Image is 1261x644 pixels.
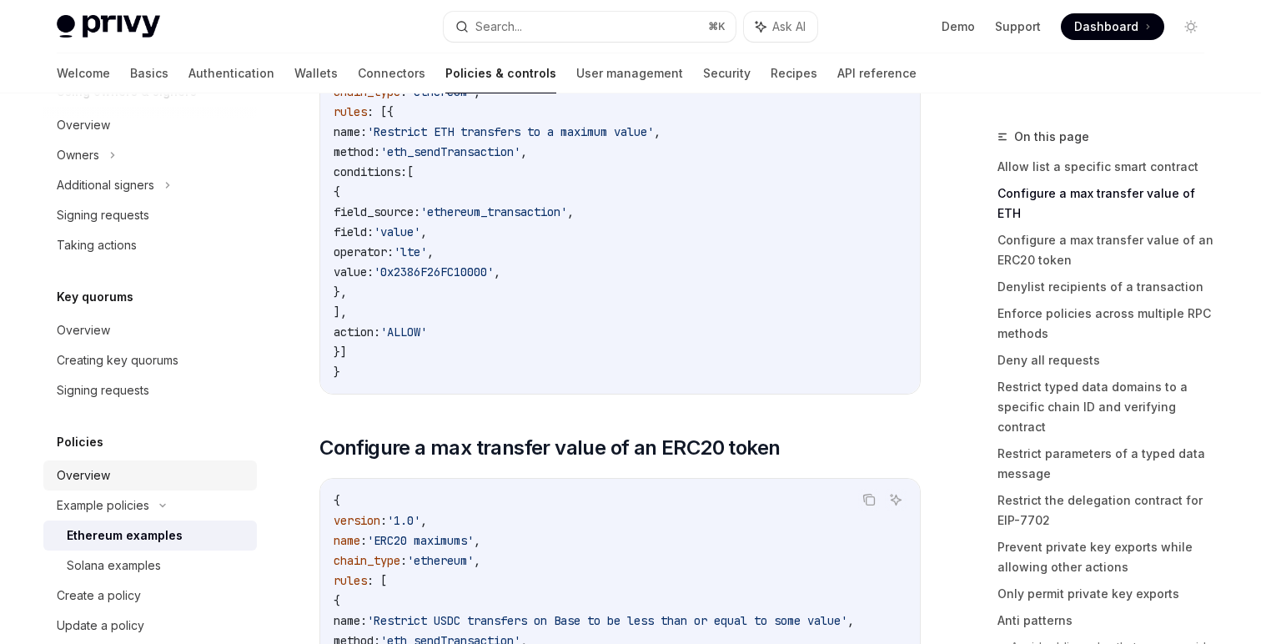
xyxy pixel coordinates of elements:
[997,607,1218,634] a: Anti patterns
[380,513,387,528] span: :
[520,144,527,159] span: ,
[334,124,367,139] span: name:
[997,581,1218,607] a: Only permit private key exports
[334,513,380,528] span: version
[387,513,420,528] span: '1.0'
[997,180,1218,227] a: Configure a max transfer value of ETH
[380,325,427,340] span: 'ALLOW'
[334,104,367,119] span: rules
[43,110,257,140] a: Overview
[475,17,522,37] div: Search...
[334,224,374,239] span: field:
[57,586,141,606] div: Create a policy
[427,244,434,259] span: ,
[1074,18,1138,35] span: Dashboard
[334,204,420,219] span: field_source:
[708,20,726,33] span: ⌘ K
[57,15,160,38] img: light logo
[334,553,400,568] span: chain_type
[43,315,257,345] a: Overview
[334,164,407,179] span: conditions:
[130,53,168,93] a: Basics
[43,460,257,491] a: Overview
[997,440,1218,487] a: Restrict parameters of a typed data message
[474,533,480,548] span: ,
[57,205,149,225] div: Signing requests
[1178,13,1204,40] button: Toggle dark mode
[744,12,817,42] button: Ask AI
[334,365,340,380] span: }
[367,573,387,588] span: : [
[43,230,257,260] a: Taking actions
[334,244,394,259] span: operator:
[997,227,1218,274] a: Configure a max transfer value of an ERC20 token
[703,53,751,93] a: Security
[57,235,137,255] div: Taking actions
[334,304,347,319] span: ],
[334,593,340,608] span: {
[858,489,880,511] button: Copy the contents from the code block
[57,320,110,340] div: Overview
[188,53,274,93] a: Authentication
[334,493,340,508] span: {
[567,204,574,219] span: ,
[997,274,1218,300] a: Denylist recipients of a transaction
[319,435,780,461] span: Configure a max transfer value of an ERC20 token
[57,616,144,636] div: Update a policy
[407,553,474,568] span: 'ethereum'
[67,556,161,576] div: Solana examples
[57,432,103,452] h5: Policies
[43,611,257,641] a: Update a policy
[367,124,654,139] span: 'Restrict ETH transfers to a maximum value'
[995,18,1041,35] a: Support
[771,53,817,93] a: Recipes
[997,374,1218,440] a: Restrict typed data domains to a specific chain ID and verifying contract
[367,533,474,548] span: 'ERC20 maximums'
[43,521,257,551] a: Ethereum examples
[360,533,367,548] span: :
[57,115,110,135] div: Overview
[334,144,380,159] span: method:
[57,350,178,370] div: Creating key quorums
[57,145,99,165] div: Owners
[576,53,683,93] a: User management
[367,613,847,628] span: 'Restrict USDC transfers on Base to be less than or equal to some value'
[334,264,374,279] span: value:
[654,124,661,139] span: ,
[420,204,567,219] span: 'ethereum_transaction'
[997,300,1218,347] a: Enforce policies across multiple RPC methods
[57,465,110,486] div: Overview
[772,18,806,35] span: Ask AI
[334,345,347,360] span: }]
[334,284,347,299] span: },
[57,287,133,307] h5: Key quorums
[444,12,736,42] button: Search...⌘K
[1014,127,1089,147] span: On this page
[67,526,183,546] div: Ethereum examples
[43,581,257,611] a: Create a policy
[294,53,338,93] a: Wallets
[494,264,500,279] span: ,
[57,175,154,195] div: Additional signers
[847,613,854,628] span: ,
[445,53,556,93] a: Policies & controls
[334,184,340,199] span: {
[57,53,110,93] a: Welcome
[420,224,427,239] span: ,
[57,380,149,400] div: Signing requests
[837,53,917,93] a: API reference
[997,487,1218,534] a: Restrict the delegation contract for EIP-7702
[400,553,407,568] span: :
[997,347,1218,374] a: Deny all requests
[43,200,257,230] a: Signing requests
[43,345,257,375] a: Creating key quorums
[334,573,367,588] span: rules
[334,613,367,628] span: name:
[394,244,427,259] span: 'lte'
[374,264,494,279] span: '0x2386F26FC10000'
[43,551,257,581] a: Solana examples
[358,53,425,93] a: Connectors
[57,496,149,516] div: Example policies
[420,513,427,528] span: ,
[997,534,1218,581] a: Prevent private key exports while allowing other actions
